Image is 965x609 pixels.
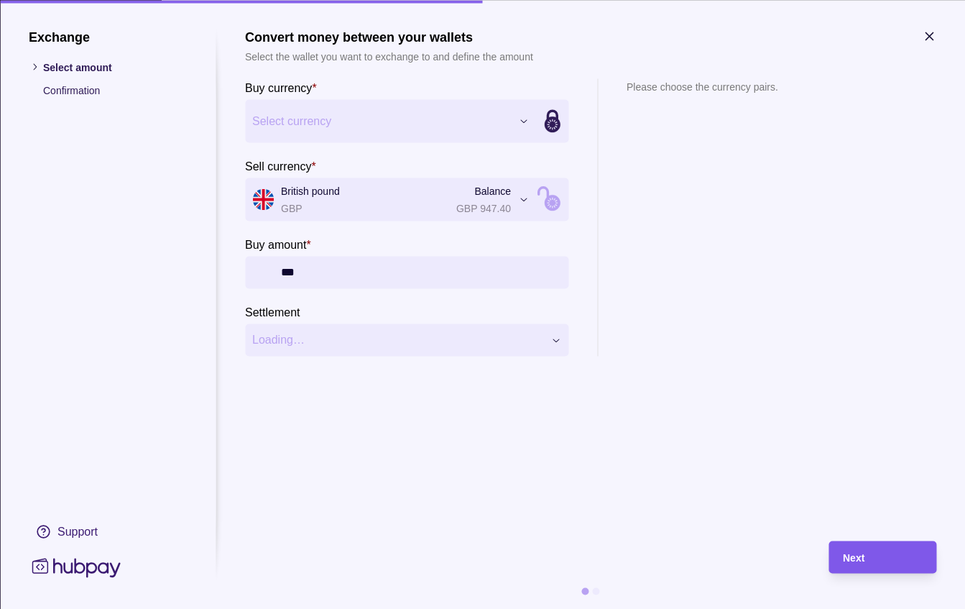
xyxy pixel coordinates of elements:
p: Select the wallet you want to exchange to and define the amount [245,48,533,64]
label: Sell currency [245,157,316,174]
p: Buy amount [245,238,306,250]
p: Confirmation [43,82,187,98]
label: Settlement [245,303,300,320]
p: Select amount [43,59,187,75]
div: Support [57,523,98,539]
a: Support [29,516,187,546]
p: Sell currency [245,160,311,172]
span: Next [843,552,864,564]
p: Buy currency [245,81,312,93]
h1: Exchange [29,29,187,45]
h1: Convert money between your wallets [245,29,533,45]
label: Buy amount [245,235,311,252]
p: Please choose the currency pairs. [627,78,778,94]
button: Next [828,541,936,573]
p: Settlement [245,306,300,318]
label: Buy currency [245,78,317,96]
input: amount [281,256,561,288]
